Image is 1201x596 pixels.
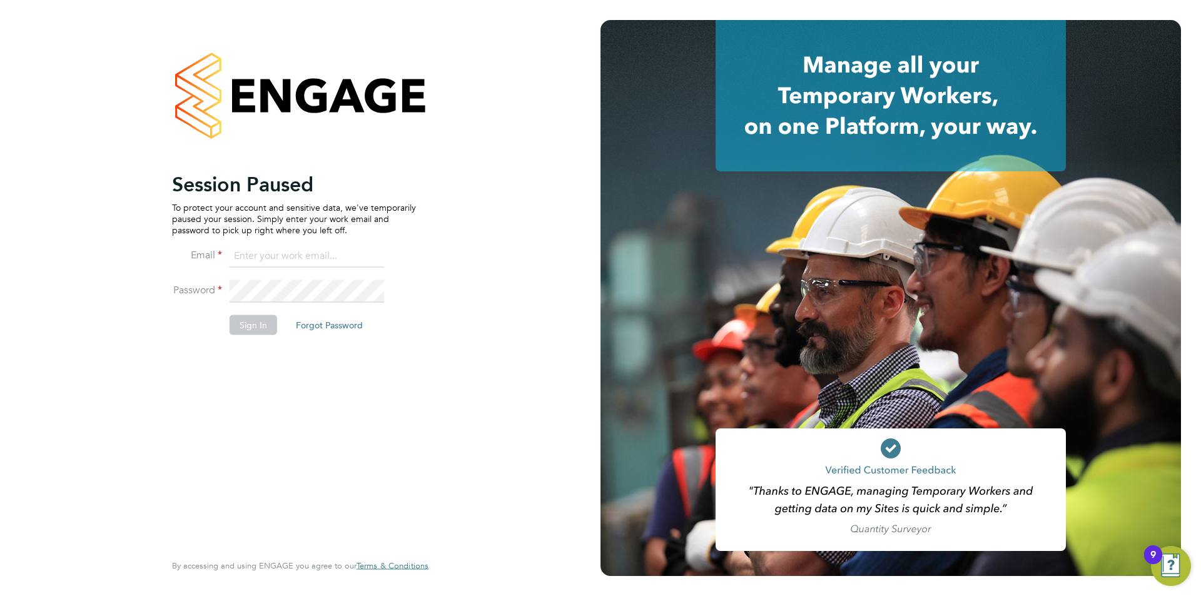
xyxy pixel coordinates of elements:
label: Email [172,248,222,261]
a: Terms & Conditions [357,561,428,571]
h2: Session Paused [172,171,416,196]
input: Enter your work email... [230,245,384,268]
button: Open Resource Center, 9 new notifications [1151,546,1191,586]
span: Terms & Conditions [357,560,428,571]
span: By accessing and using ENGAGE you agree to our [172,560,428,571]
p: To protect your account and sensitive data, we've temporarily paused your session. Simply enter y... [172,201,416,236]
button: Sign In [230,315,277,335]
button: Forgot Password [286,315,373,335]
div: 9 [1150,555,1156,571]
label: Password [172,283,222,296]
